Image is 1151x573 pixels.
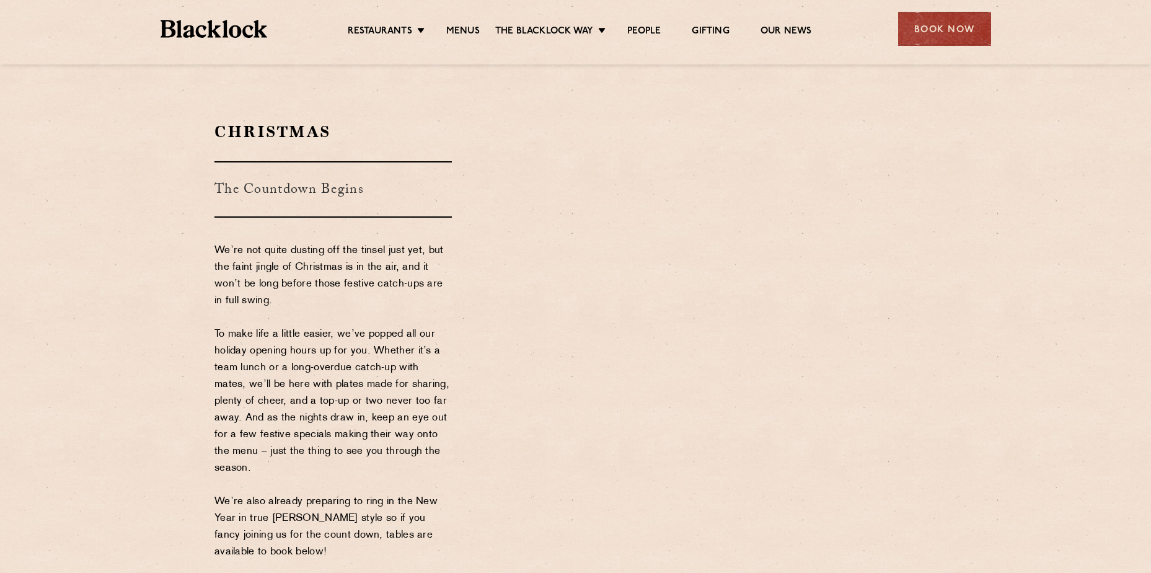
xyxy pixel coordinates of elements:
img: BL_Textured_Logo-footer-cropped.svg [161,20,268,38]
a: Gifting [692,25,729,39]
h2: Christmas [214,121,452,143]
a: Menus [446,25,480,39]
a: People [627,25,661,39]
p: We’re not quite dusting off the tinsel just yet, but the faint jingle of Christmas is in the air,... [214,242,452,561]
a: The Blacklock Way [495,25,593,39]
a: Our News [761,25,812,39]
div: Book Now [898,12,991,46]
h3: The Countdown Begins [214,161,452,218]
a: Restaurants [348,25,412,39]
